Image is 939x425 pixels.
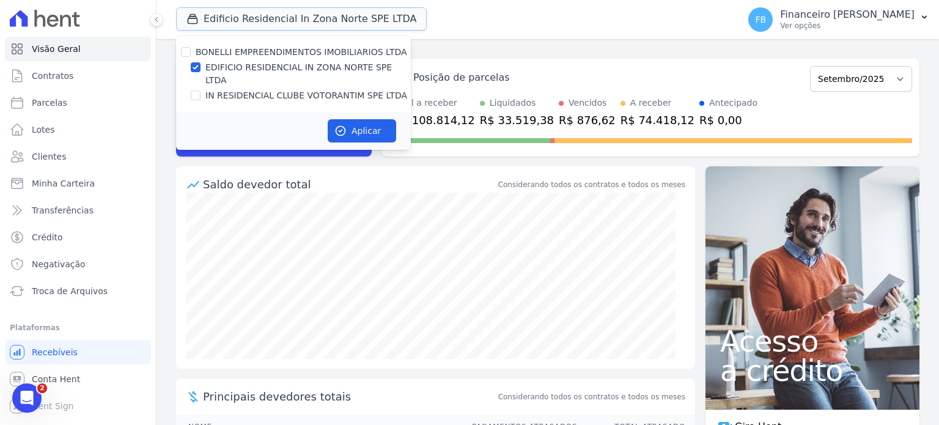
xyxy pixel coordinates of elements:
span: 2 [37,383,47,393]
span: Minha Carteira [32,177,95,190]
div: Total a receber [394,97,475,109]
a: Parcelas [5,91,151,115]
span: Visão Geral [32,43,81,55]
span: Clientes [32,150,66,163]
button: Edificio Residencial In Zona Norte SPE LTDA [176,7,427,31]
span: Conta Hent [32,373,80,385]
a: Conta Hent [5,367,151,391]
a: Visão Geral [5,37,151,61]
label: BONELLI EMPREENDIMENTOS IMOBILIARIOS LTDA [196,47,407,57]
span: Negativação [32,258,86,270]
div: Considerando todos os contratos e todos os meses [498,179,685,190]
a: Crédito [5,225,151,249]
p: Financeiro [PERSON_NAME] [780,9,915,21]
label: EDIFICIO RESIDENCIAL IN ZONA NORTE SPE LTDA [205,61,411,87]
a: Troca de Arquivos [5,279,151,303]
div: R$ 876,62 [559,112,616,128]
label: IN RESIDENCIAL CLUBE VOTORANTIM SPE LTDA [205,89,407,102]
span: a crédito [720,356,905,385]
span: Acesso [720,327,905,356]
a: Clientes [5,144,151,169]
div: Posição de parcelas [413,70,510,85]
div: Vencidos [569,97,606,109]
span: Principais devedores totais [203,388,496,405]
span: Considerando todos os contratos e todos os meses [498,391,685,402]
span: FB [755,15,766,24]
div: Saldo devedor total [203,176,496,193]
button: FB Financeiro [PERSON_NAME] Ver opções [738,2,939,37]
div: R$ 74.418,12 [620,112,694,128]
div: Liquidados [490,97,536,109]
a: Negativação [5,252,151,276]
a: Minha Carteira [5,171,151,196]
a: Transferências [5,198,151,223]
span: Parcelas [32,97,67,109]
div: Plataformas [10,320,146,335]
span: Troca de Arquivos [32,285,108,297]
span: Contratos [32,70,73,82]
div: R$ 108.814,12 [394,112,475,128]
p: Ver opções [780,21,915,31]
span: Recebíveis [32,346,78,358]
a: Contratos [5,64,151,88]
a: Lotes [5,117,151,142]
span: Lotes [32,124,55,136]
div: R$ 33.519,38 [480,112,554,128]
span: Transferências [32,204,94,216]
button: Aplicar [328,119,396,142]
div: A receber [630,97,672,109]
iframe: Intercom live chat [12,383,42,413]
div: R$ 0,00 [699,112,757,128]
span: Crédito [32,231,63,243]
div: Antecipado [709,97,757,109]
a: Recebíveis [5,340,151,364]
